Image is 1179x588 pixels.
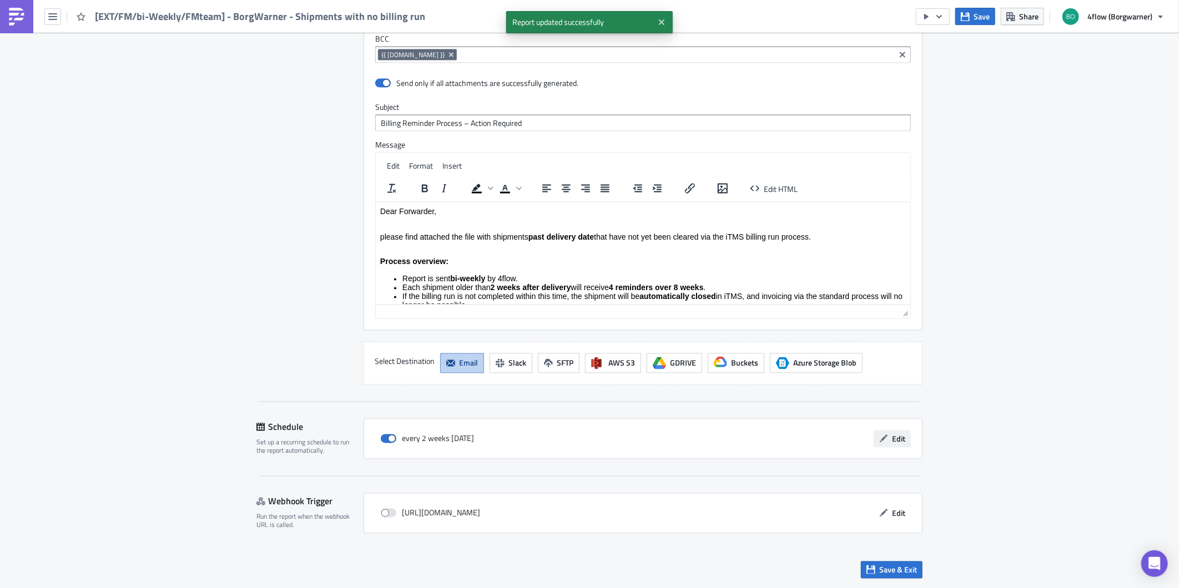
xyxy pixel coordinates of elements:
[776,357,789,370] span: Azure Storage Blob
[442,160,462,171] span: Insert
[415,181,434,196] button: Bold
[557,181,576,196] button: Align center
[387,160,400,171] span: Edit
[647,353,702,373] button: GDRIVE
[628,181,647,196] button: Decrease indent
[256,513,356,530] div: Run the report when the webhook URL is called.
[681,181,699,196] button: Insert/edit link
[95,10,426,23] span: [EXT/FM/bi-Weekly/FMteam] - BorgWarner - Shipments with no billing run
[375,102,911,112] label: Subject
[27,72,74,81] span: Report is sent
[8,8,26,26] img: PushMetrics
[496,181,523,196] div: Text color
[409,160,433,171] span: Format
[375,353,435,370] label: Select Destination
[608,357,635,369] span: AWS S3
[576,181,595,196] button: Align right
[4,4,530,14] p: Dear Forwarder,
[1019,11,1039,22] span: Share
[382,181,401,196] button: Clear formatting
[4,55,73,64] strong: Process overview:
[27,81,115,90] span: Each shipment older than
[770,353,863,373] button: Azure Storage BlobAzure Storage Blob
[879,564,917,576] span: Save & Exit
[195,81,233,90] span: will receive
[1061,7,1080,26] img: Avatar
[375,140,911,150] label: Message
[874,430,911,448] button: Edit
[596,181,614,196] button: Justify
[653,14,670,31] button: Close
[490,353,532,373] button: Slack
[435,181,454,196] button: Italic
[375,34,911,44] label: BCC
[557,357,573,369] span: SFTP
[648,181,667,196] button: Increase indent
[746,181,802,196] button: Edit HTML
[892,508,905,519] span: Edit
[896,48,909,62] button: Clear selected items
[4,4,530,260] body: Rich Text Area. Press ALT-0 for help.
[27,90,527,108] span: in iTMS, and invoicing via the standard process will no longer be possible.
[153,30,218,39] strong: past delivery date
[381,430,474,447] div: every 2 weeks [DATE]
[731,357,758,369] span: Buckets
[955,8,995,25] button: Save
[713,181,732,196] button: Insert/edit image
[396,78,578,88] div: Send only if all attachments are successfully generated.
[874,505,911,522] button: Edit
[861,561,923,579] button: Save & Exit
[74,72,109,81] span: bi-weekly
[115,81,195,90] span: 2 weeks after delivery
[467,181,495,196] div: Background color
[538,353,580,373] button: SFTP
[506,11,653,33] span: Report updated successfully
[256,419,364,435] div: Schedule
[793,357,856,369] span: Azure Storage Blob
[892,433,905,445] span: Edit
[256,438,356,455] div: Set up a recurring schedule to run the report automatically.
[670,357,696,369] span: GDRIVE
[537,181,556,196] button: Align left
[264,90,340,99] span: automatically closed
[440,353,484,373] button: Email
[4,30,530,39] p: please find attached the file with shipments that have not yet been cleared via the iTMS billing ...
[1056,4,1171,29] button: 4flow (Borgwarner)
[256,493,364,510] div: Webhook Trigger
[899,305,910,318] div: Resize
[974,11,990,22] span: Save
[708,353,764,373] button: Buckets
[1087,11,1152,22] span: 4flow (Borgwarner)
[27,90,264,99] span: If the billing run is not completed within this time, the shipment will be
[764,183,798,194] span: Edit HTML
[1141,550,1168,577] div: Open Intercom Messenger
[327,81,330,90] span: .
[1001,8,1044,25] button: Share
[447,49,457,60] button: Remove Tag
[381,50,445,59] span: {{ [DOMAIN_NAME] }}
[233,81,327,90] span: 4 reminders over 8 weeks
[508,357,526,369] span: Slack
[109,72,142,81] span: by 4flow.
[459,357,478,369] span: Email
[376,202,910,305] iframe: Rich Text Area
[585,353,641,373] button: AWS S3
[381,505,480,521] div: [URL][DOMAIN_NAME]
